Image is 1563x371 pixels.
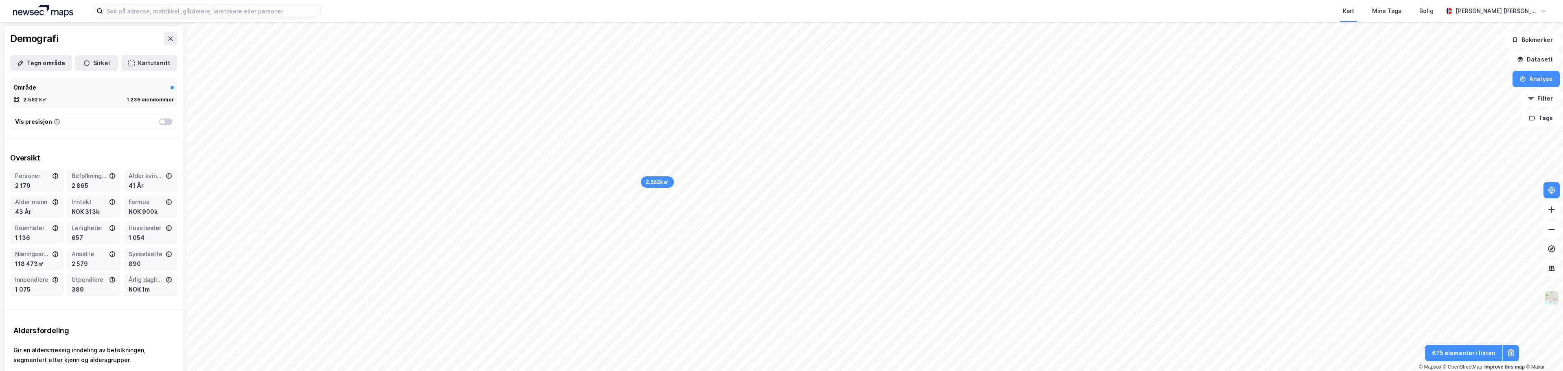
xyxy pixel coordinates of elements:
[13,5,73,17] img: logo.a4113a55bc3d86da70a041830d287a7e.svg
[15,259,59,269] div: 118 473㎡
[15,181,59,191] div: 2 179
[1343,6,1354,16] div: Kart
[10,153,177,163] div: Oversikt
[15,171,50,181] div: Personer
[1522,110,1560,126] button: Tags
[72,259,115,269] div: 2 579
[1419,364,1441,370] a: Mapbox
[72,233,115,243] div: 657
[72,181,115,191] div: 2 865
[15,233,59,243] div: 1 136
[1510,51,1560,68] button: Datasett
[23,97,47,103] div: 2,562 k㎡
[1513,71,1560,87] button: Analyse
[1372,6,1401,16] div: Mine Tags
[72,223,107,233] div: Leiligheter
[1505,32,1560,48] button: Bokmerker
[1544,290,1559,305] img: Z
[15,249,50,259] div: Næringsareal
[15,117,52,127] div: Vis presisjon
[129,207,172,217] div: NOK 900k
[129,181,172,191] div: 41 År
[1419,6,1434,16] div: Bolig
[10,55,72,71] button: Tegn område
[15,275,50,285] div: Innpendlere
[72,285,115,294] div: 389
[1425,345,1502,361] button: 675 elementer i listen
[641,176,674,188] div: Map marker
[129,171,164,181] div: Alder kvinner
[129,197,164,207] div: Formue
[15,285,59,294] div: 1 075
[75,55,118,71] button: Sirkel
[103,5,320,17] input: Søk på adresse, matrikkel, gårdeiere, leietakere eller personer
[129,275,164,285] div: Årlig dagligvareforbruk
[1521,90,1560,107] button: Filter
[72,171,107,181] div: Befolkning dagtid
[13,326,174,336] div: Aldersfordeling
[127,97,174,103] div: 1 236 eiendommer
[10,32,58,45] div: Demografi
[13,83,36,92] div: Område
[15,207,59,217] div: 43 År
[15,223,50,233] div: Boenheter
[129,259,172,269] div: 890
[1456,6,1537,16] div: [PERSON_NAME] [PERSON_NAME]
[129,285,172,294] div: NOK 1m
[15,197,50,207] div: Alder menn
[72,197,107,207] div: Inntekt
[129,249,164,259] div: Sysselsatte
[129,233,172,243] div: 1 054
[72,207,115,217] div: NOK 313k
[1522,332,1563,371] iframe: Chat Widget
[1443,364,1482,370] a: OpenStreetMap
[129,223,164,233] div: Husstander
[13,345,174,365] div: Gir en aldersmessig inndeling av befolkningen, segmentert etter kjønn og aldersgrupper.
[72,275,107,285] div: Utpendlere
[72,249,107,259] div: Ansatte
[1522,332,1563,371] div: Kontrollprogram for chat
[1484,364,1525,370] a: Improve this map
[121,55,177,71] button: Kartutsnitt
